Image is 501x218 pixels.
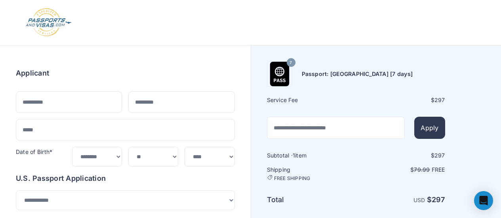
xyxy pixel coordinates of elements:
span: Free [432,166,445,173]
h6: Passport: [GEOGRAPHIC_DATA] [7 days] [302,70,413,78]
h6: Applicant [16,68,49,79]
label: Date of Birth* [16,148,52,155]
h6: Subtotal · item [267,152,355,159]
p: $ [357,166,445,174]
span: USD [413,197,425,203]
div: Open Intercom Messenger [474,191,493,210]
span: 1 [293,152,295,159]
span: 79.99 [414,166,430,173]
h6: Shipping [267,166,355,182]
button: Apply [414,117,445,139]
div: $ [357,96,445,104]
img: Logo [25,8,72,37]
span: FREE SHIPPING [274,175,311,182]
div: $ [357,152,445,159]
img: Product Name [267,62,292,86]
span: 297 [434,97,445,103]
h6: Total [267,194,355,205]
h6: Service Fee [267,96,355,104]
span: 297 [432,195,445,204]
h6: U.S. Passport Application [16,173,235,184]
strong: $ [427,195,445,204]
span: 7 [290,58,292,68]
span: 297 [434,152,445,159]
